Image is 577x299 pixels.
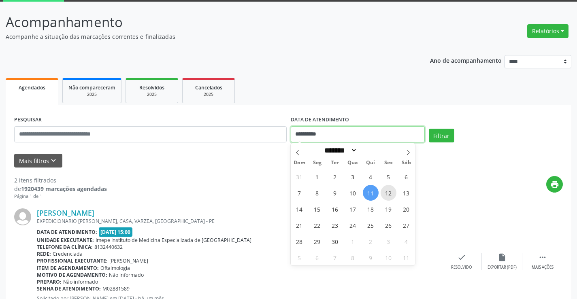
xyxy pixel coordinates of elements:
[292,233,307,249] span: Setembro 28, 2025
[37,271,107,278] b: Motivo de agendamento:
[527,24,568,38] button: Relatórios
[49,156,58,165] i: keyboard_arrow_down
[53,250,83,257] span: Credenciada
[37,237,94,244] b: Unidade executante:
[398,201,414,217] span: Setembro 20, 2025
[139,84,164,91] span: Resolvidos
[292,201,307,217] span: Setembro 14, 2025
[308,160,326,165] span: Seg
[345,233,361,249] span: Outubro 1, 2025
[68,91,115,98] div: 2025
[37,229,97,235] b: Data de atendimento:
[398,185,414,201] span: Setembro 13, 2025
[195,84,222,91] span: Cancelados
[309,217,325,233] span: Setembro 22, 2025
[99,227,133,237] span: [DATE] 15:00
[398,233,414,249] span: Outubro 4, 2025
[6,32,402,41] p: Acompanhe a situação das marcações correntes e finalizadas
[292,217,307,233] span: Setembro 21, 2025
[381,217,396,233] span: Setembro 26, 2025
[322,146,358,155] select: Month
[291,160,309,165] span: Dom
[327,233,343,249] span: Setembro 30, 2025
[14,184,107,193] div: de
[327,201,343,217] span: Setembro 16, 2025
[430,55,502,65] p: Ano de acompanhamento
[345,217,361,233] span: Setembro 24, 2025
[109,271,144,278] span: Não informado
[362,160,379,165] span: Qui
[327,250,343,265] span: Outubro 7, 2025
[309,233,325,249] span: Setembro 29, 2025
[429,129,454,142] button: Filtrar
[188,91,229,98] div: 2025
[363,201,379,217] span: Setembro 18, 2025
[102,285,130,292] span: M02881589
[132,91,172,98] div: 2025
[357,146,384,155] input: Year
[363,233,379,249] span: Outubro 2, 2025
[381,233,396,249] span: Outubro 3, 2025
[37,278,62,285] b: Preparo:
[37,208,94,217] a: [PERSON_NAME]
[538,253,547,262] i: 
[381,185,396,201] span: Setembro 12, 2025
[363,169,379,184] span: Setembro 4, 2025
[398,250,414,265] span: Outubro 11, 2025
[398,217,414,233] span: Setembro 27, 2025
[100,265,130,271] span: Oftalmologia
[363,185,379,201] span: Setembro 11, 2025
[96,237,251,244] span: Imepe Instituto de Medicina Especializada de [GEOGRAPHIC_DATA]
[14,114,42,126] label: PESQUISAR
[345,201,361,217] span: Setembro 17, 2025
[327,169,343,184] span: Setembro 2, 2025
[21,185,107,193] strong: 1920439 marcações agendadas
[14,193,107,200] div: Página 1 de 1
[546,176,563,193] button: print
[37,250,51,257] b: Rede:
[345,169,361,184] span: Setembro 3, 2025
[381,201,396,217] span: Setembro 19, 2025
[397,160,415,165] span: Sáb
[309,201,325,217] span: Setembro 15, 2025
[68,84,115,91] span: Não compareceram
[6,12,402,32] p: Acompanhamento
[94,244,123,250] span: 8132440632
[37,285,101,292] b: Senha de atendimento:
[327,185,343,201] span: Setembro 9, 2025
[381,169,396,184] span: Setembro 5, 2025
[37,244,93,250] b: Telefone da clínica:
[381,250,396,265] span: Outubro 10, 2025
[14,176,107,184] div: 2 itens filtrados
[309,185,325,201] span: Setembro 8, 2025
[532,265,554,270] div: Mais ações
[292,169,307,184] span: Agosto 31, 2025
[488,265,517,270] div: Exportar (PDF)
[327,217,343,233] span: Setembro 23, 2025
[457,253,466,262] i: check
[309,250,325,265] span: Outubro 6, 2025
[363,250,379,265] span: Outubro 9, 2025
[345,185,361,201] span: Setembro 10, 2025
[309,169,325,184] span: Setembro 1, 2025
[37,257,108,264] b: Profissional executante:
[498,253,507,262] i: insert_drive_file
[63,278,98,285] span: Não informado
[451,265,472,270] div: Resolvido
[292,185,307,201] span: Setembro 7, 2025
[550,180,559,189] i: print
[14,208,31,225] img: img
[326,160,344,165] span: Ter
[291,114,349,126] label: DATA DE ATENDIMENTO
[344,160,362,165] span: Qua
[14,154,62,168] button: Mais filtroskeyboard_arrow_down
[292,250,307,265] span: Outubro 5, 2025
[19,84,45,91] span: Agendados
[109,257,148,264] span: [PERSON_NAME]
[345,250,361,265] span: Outubro 8, 2025
[37,265,99,271] b: Item de agendamento:
[379,160,397,165] span: Sex
[37,218,441,225] div: EXPEDICIONARIO [PERSON_NAME], CASA, VARZEA, [GEOGRAPHIC_DATA] - PE
[398,169,414,184] span: Setembro 6, 2025
[363,217,379,233] span: Setembro 25, 2025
